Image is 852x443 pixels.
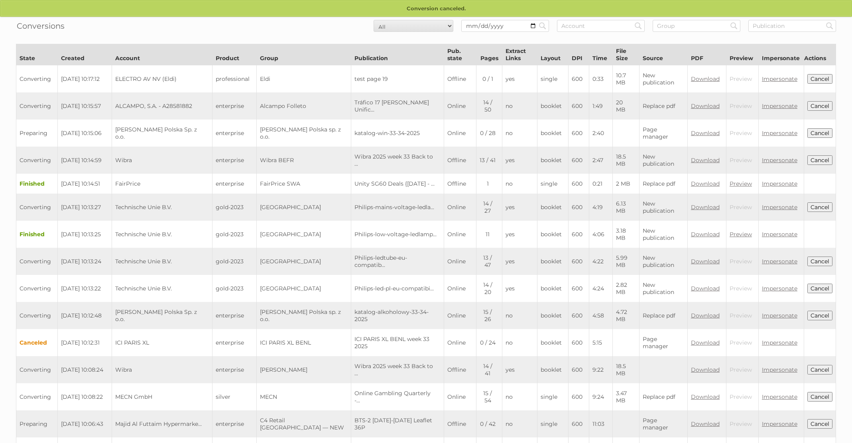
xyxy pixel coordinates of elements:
[537,410,569,437] td: single
[748,20,836,32] input: Publication
[444,65,476,93] td: Offline
[16,356,58,383] td: Converting
[16,174,58,194] td: Finished
[726,44,758,65] th: Preview
[691,231,720,238] a: Download
[476,194,502,221] td: 14 / 27
[691,312,720,319] a: Download
[807,128,832,138] button: Cancel
[537,329,569,356] td: booklet
[762,157,797,164] a: Impersonate
[112,329,213,356] td: ICI PARIS XL
[807,392,832,402] button: Cancel
[807,284,832,293] button: Cancel
[444,92,476,120] td: Online
[61,339,100,346] span: [DATE] 10:12:31
[569,248,589,275] td: 600
[256,92,351,120] td: Alcampo Folleto
[112,302,213,329] td: [PERSON_NAME] Polska Sp. z o.o.
[726,410,758,437] td: Preview
[502,275,537,302] td: yes
[762,393,797,400] a: Impersonate
[16,329,58,356] td: Canceled
[762,285,797,292] a: Impersonate
[728,20,740,32] input: Search
[537,221,569,248] td: booklet
[256,329,351,356] td: ICI PARIS XL BENL
[762,204,797,211] a: Impersonate
[213,275,256,302] td: gold-2023
[726,65,758,93] td: Preview
[762,231,797,238] a: Impersonate
[213,302,256,329] td: enterprise
[589,174,613,194] td: 0:21
[213,194,256,221] td: gold-2023
[351,120,444,147] td: katalog-win-33-34-2025
[444,356,476,383] td: Offline
[613,147,639,174] td: 18.5 MB
[256,275,351,302] td: [GEOGRAPHIC_DATA]
[762,339,797,346] a: Impersonate
[613,248,639,275] td: 5.99 MB
[476,92,502,120] td: 14 / 50
[589,275,613,302] td: 4:24
[502,147,537,174] td: yes
[213,174,256,194] td: enterprise
[762,366,797,373] a: Impersonate
[762,180,797,187] a: Impersonate
[569,120,589,147] td: 600
[476,356,502,383] td: 14 / 41
[726,302,758,329] td: Preview
[589,383,613,410] td: 9:24
[726,383,758,410] td: Preview
[213,356,256,383] td: enterprise
[16,44,58,65] th: State
[639,44,688,65] th: Source
[807,257,832,266] button: Cancel
[256,383,351,410] td: MECN
[502,410,537,437] td: no
[569,302,589,329] td: 600
[639,92,688,120] td: Replace pdf
[476,329,502,356] td: 0 / 24
[569,174,589,194] td: 600
[639,65,688,93] td: New publication
[691,102,720,110] a: Download
[444,120,476,147] td: Online
[16,248,58,275] td: Converting
[16,302,58,329] td: Converting
[691,285,720,292] a: Download
[61,393,103,400] span: [DATE] 10:08:22
[613,92,639,120] td: 20 MB
[502,302,537,329] td: no
[613,356,639,383] td: 18.5 MB
[762,420,797,427] a: Impersonate
[351,44,444,65] th: Publication
[61,285,101,292] span: [DATE] 10:13:22
[61,231,101,238] span: [DATE] 10:13:25
[256,120,351,147] td: [PERSON_NAME] Polska sp. z o.o.
[213,120,256,147] td: enterprise
[16,147,58,174] td: Converting
[639,174,688,194] td: Replace pdf
[569,147,589,174] td: 600
[589,194,613,221] td: 4:19
[112,174,213,194] td: FairPrice
[569,329,589,356] td: 600
[569,65,589,93] td: 600
[537,65,569,93] td: single
[213,248,256,275] td: gold-2023
[537,174,569,194] td: single
[639,329,688,356] td: Page manager
[351,221,444,248] td: Philips-low-voltage-ledlamp...
[537,20,549,32] input: Search
[804,44,836,65] th: Actions
[61,420,103,427] span: [DATE] 10:06:43
[726,329,758,356] td: Preview
[569,221,589,248] td: 600
[762,102,797,110] a: Impersonate
[61,180,100,187] span: [DATE] 10:14:51
[502,383,537,410] td: no
[61,75,100,82] span: [DATE] 10:17:12
[537,248,569,275] td: booklet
